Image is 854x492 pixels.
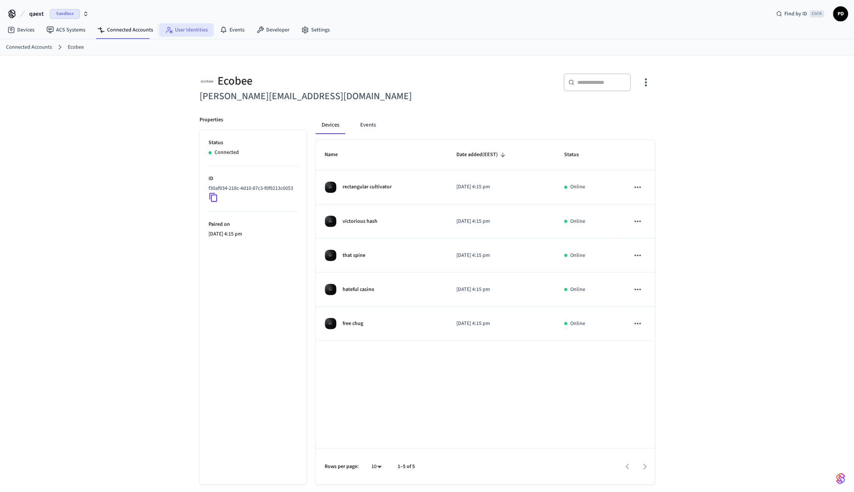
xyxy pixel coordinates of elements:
[456,252,546,259] p: [DATE] 4:15 pm
[159,23,214,37] a: User Identities
[809,10,824,18] span: Ctrl K
[214,23,250,37] a: Events
[40,23,91,37] a: ACS Systems
[564,149,589,161] span: Status
[209,221,298,228] p: Paired on
[570,218,585,225] p: Online
[456,149,508,161] span: Date added(EEST)
[325,283,337,295] img: ecobee_lite_3
[343,286,374,294] p: hateful casino
[325,149,347,161] span: Name
[770,7,830,21] div: Find by IDCtrl K
[325,318,337,329] img: ecobee_lite_3
[316,116,345,134] button: Devices
[29,9,44,18] span: qaext
[456,183,546,191] p: [DATE] 4:15 pm
[354,116,382,134] button: Events
[209,175,298,183] p: ID
[1,23,40,37] a: Devices
[343,183,392,191] p: rectangular cultivator
[570,286,585,294] p: Online
[325,463,359,471] p: Rows per page:
[325,215,337,227] img: ecobee_lite_3
[200,89,423,104] h6: [PERSON_NAME][EMAIL_ADDRESS][DOMAIN_NAME]
[68,43,84,51] a: Ecobee
[343,252,365,259] p: that spine
[784,10,807,18] span: Find by ID
[325,249,337,261] img: ecobee_lite_3
[343,218,377,225] p: victorious hash
[456,218,546,225] p: [DATE] 4:15 pm
[209,230,298,238] p: [DATE] 4:15 pm
[200,73,423,89] div: Ecobee
[570,252,585,259] p: Online
[209,185,293,192] p: f30af934-218c-4d10-87c3-f0f9213c0053
[6,43,52,51] a: Connected Accounts
[570,183,585,191] p: Online
[91,23,159,37] a: Connected Accounts
[209,139,298,147] p: Status
[200,73,215,89] img: ecobee_logo_square
[398,463,415,471] p: 1–5 of 5
[50,9,80,19] span: Sandbox
[250,23,295,37] a: Developer
[836,473,845,485] img: SeamLogoGradient.69752ec5.svg
[295,23,336,37] a: Settings
[316,140,655,341] table: sticky table
[456,286,546,294] p: [DATE] 4:15 pm
[368,461,386,472] div: 10
[456,320,546,328] p: [DATE] 4:15 pm
[316,116,655,134] div: connected account tabs
[325,181,337,193] img: ecobee_lite_3
[834,7,847,21] span: PD
[570,320,585,328] p: Online
[215,149,239,157] p: Connected
[833,6,848,21] button: PD
[343,320,363,328] p: free chug
[200,116,223,124] p: Properties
